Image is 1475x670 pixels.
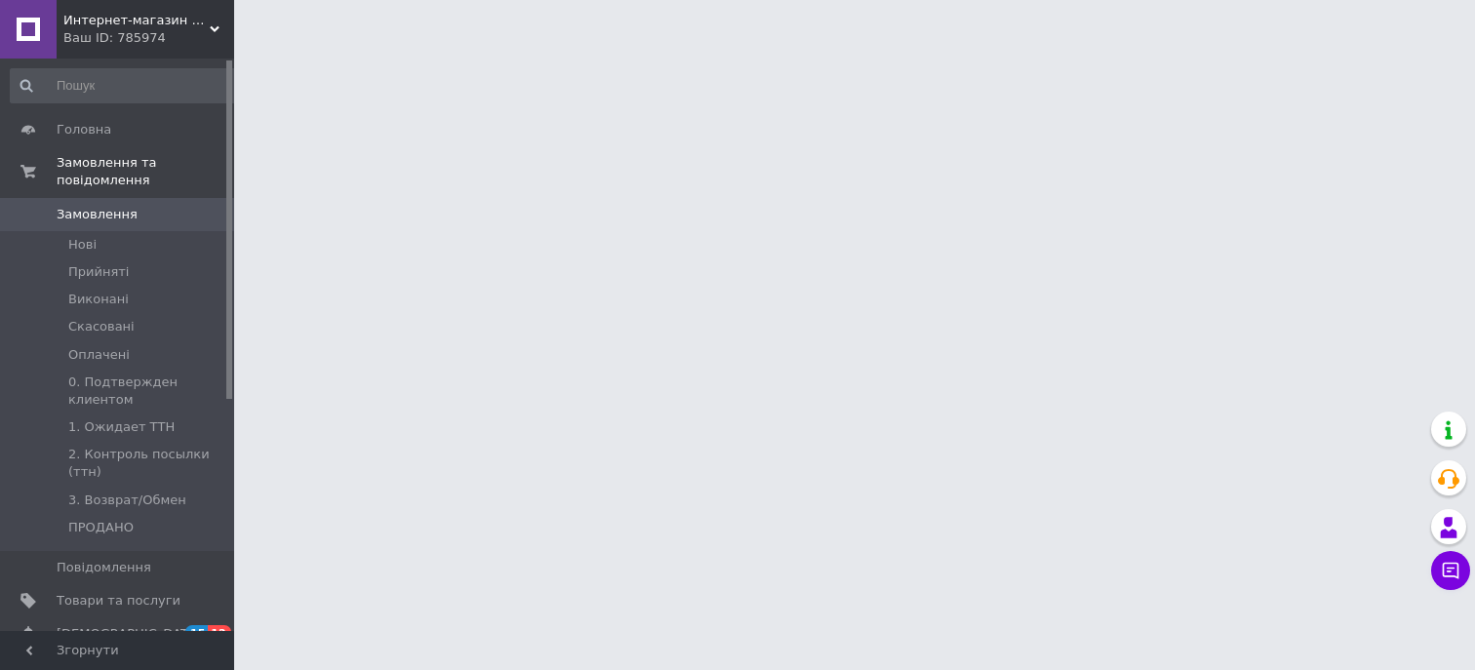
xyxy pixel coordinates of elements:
span: 15 [185,625,208,642]
input: Пошук [10,68,237,103]
span: ПРОДАНО [68,519,134,536]
span: 3. Возврат/Обмен [68,492,186,509]
span: Замовлення та повідомлення [57,154,234,189]
span: Нові [68,236,97,254]
span: Замовлення [57,206,138,223]
div: Ваш ID: 785974 [63,29,234,47]
span: Повідомлення [57,559,151,576]
span: 1. Ожидает ТТН [68,418,175,436]
span: Прийняті [68,263,129,281]
span: Товари та послуги [57,592,180,610]
span: Виконані [68,291,129,308]
span: [DEMOGRAPHIC_DATA] [57,625,201,643]
span: Головна [57,121,111,138]
span: Скасовані [68,318,135,335]
span: 12 [208,625,230,642]
span: 0. Подтвержден клиентом [68,374,235,409]
button: Чат з покупцем [1431,551,1470,590]
span: 2. Контроль посылки (ттн) [68,446,235,481]
span: Интернет-магазин "Smile" [63,12,210,29]
span: Оплачені [68,346,130,364]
